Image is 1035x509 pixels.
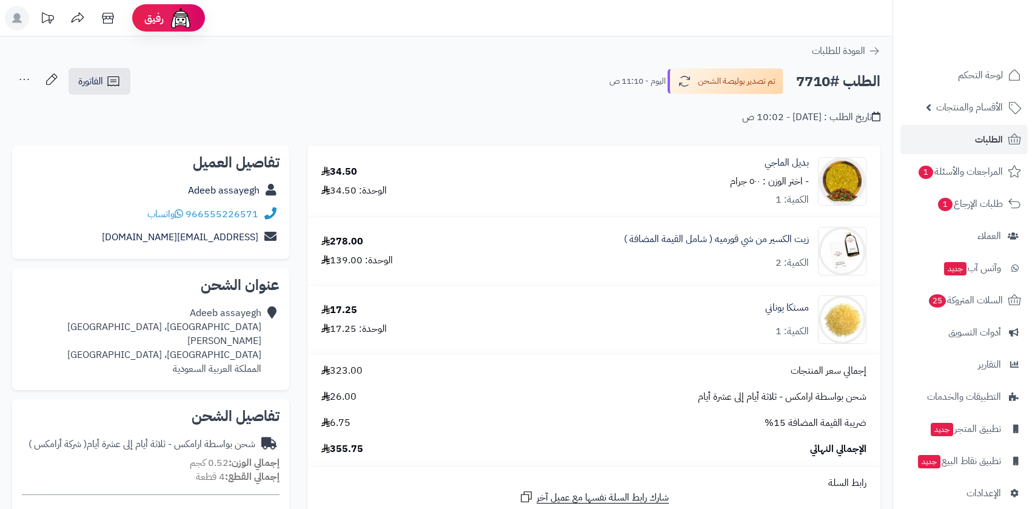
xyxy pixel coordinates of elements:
[144,11,164,25] span: رفيق
[321,303,357,317] div: 17.25
[936,99,1003,116] span: الأقسام والمنتجات
[937,195,1003,212] span: طلبات الإرجاع
[321,416,350,430] span: 6.75
[975,131,1003,148] span: الطلبات
[931,423,953,436] span: جديد
[609,75,666,87] small: اليوم - 11:10 ص
[812,44,880,58] a: العودة للطلبات
[537,491,669,505] span: شارك رابط السلة نفسها مع عميل آخر
[944,262,966,275] span: جديد
[900,286,1028,315] a: السلات المتروكة25
[321,254,393,268] div: الوحدة: 139.00
[927,388,1001,405] span: التطبيقات والخدمات
[775,193,809,207] div: الكمية: 1
[69,68,130,95] a: الفاتورة
[321,165,357,179] div: 34.50
[765,301,809,315] a: مستكا يوناني
[919,166,933,179] span: 1
[169,6,193,30] img: ai-face.png
[900,447,1028,476] a: تطبيق نقاط البيعجديد
[190,456,280,470] small: 0.52 كجم
[928,292,1003,309] span: السلات المتروكة
[22,409,280,423] h2: تفاصيل الشحن
[28,437,255,451] div: شحن بواسطة ارامكس - ثلاثة أيام إلى عشرة أيام
[812,44,865,58] span: العودة للطلبات
[918,455,940,468] span: جديد
[900,61,1028,90] a: لوحة التحكم
[900,221,1028,251] a: العملاء
[186,207,258,221] a: 966555226571
[900,125,1028,154] a: الطلبات
[765,156,809,170] a: بديل الماجي
[819,157,866,206] img: 257b34cc7f6d1049ef806e789b18fa2e1eb-90x90.png
[810,442,866,456] span: الإجمالي النهائي
[28,437,87,451] span: ( شركة أرامكس )
[775,256,809,270] div: الكمية: 2
[900,318,1028,347] a: أدوات التسويق
[938,198,953,211] span: 1
[796,69,880,94] h2: الطلب #7710
[321,235,363,249] div: 278.00
[196,470,280,484] small: 4 قطعة
[668,69,783,94] button: تم تصدير بوليصة الشحن
[624,232,809,246] a: زيت الكسير من شي قورميه ( شامل القيمة المضافة )
[102,230,258,244] a: [EMAIL_ADDRESS][DOMAIN_NAME]
[819,295,866,344] img: 882a3e8051ecbfb0acd3d8045d5a3b30aca-90x90.jpg
[791,364,866,378] span: إجمالي سعر المنتجات
[147,207,183,221] a: واتساب
[819,227,866,275] img: 1667489028-C7628D2A-21CB-4ECE-ABDA-869F195B5451-90x90.JPEG
[229,456,280,470] strong: إجمالي الوزن:
[900,157,1028,186] a: المراجعات والأسئلة1
[78,74,103,89] span: الفاتورة
[321,322,387,336] div: الوحدة: 17.25
[917,453,1001,470] span: تطبيق نقاط البيع
[929,420,1001,437] span: تطبيق المتجر
[22,278,280,292] h2: عنوان الشحن
[22,306,261,376] div: Adeeb assayegh [GEOGRAPHIC_DATA]، [GEOGRAPHIC_DATA][PERSON_NAME] [GEOGRAPHIC_DATA]، [GEOGRAPHIC_D...
[900,254,1028,283] a: وآتس آبجديد
[943,260,1001,277] span: وآتس آب
[900,189,1028,218] a: طلبات الإرجاع1
[519,490,669,505] a: شارك رابط السلة نفسها مع عميل آخر
[900,350,1028,379] a: التقارير
[929,294,946,308] span: 25
[321,364,363,378] span: 323.00
[742,110,880,124] div: تاريخ الطلب : [DATE] - 10:02 ص
[765,416,866,430] span: ضريبة القيمة المضافة 15%
[225,470,280,484] strong: إجمالي القطع:
[978,356,1001,373] span: التقارير
[32,6,62,33] a: تحديثات المنصة
[953,9,1023,35] img: logo-2.png
[900,479,1028,508] a: الإعدادات
[948,324,1001,341] span: أدوات التسويق
[188,183,260,198] a: Adeeb assayegh
[321,442,363,456] span: 355.75
[775,325,809,339] div: الكمية: 1
[900,382,1028,411] a: التطبيقات والخدمات
[977,228,1001,244] span: العملاء
[321,390,357,404] span: 26.00
[321,184,387,198] div: الوحدة: 34.50
[966,485,1001,502] span: الإعدادات
[698,390,866,404] span: شحن بواسطة ارامكس - ثلاثة أيام إلى عشرة أيام
[917,163,1003,180] span: المراجعات والأسئلة
[22,155,280,170] h2: تفاصيل العميل
[312,476,876,490] div: رابط السلة
[900,414,1028,443] a: تطبيق المتجرجديد
[958,67,1003,84] span: لوحة التحكم
[730,174,809,189] small: - اختر الوزن : ٥٠٠ جرام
